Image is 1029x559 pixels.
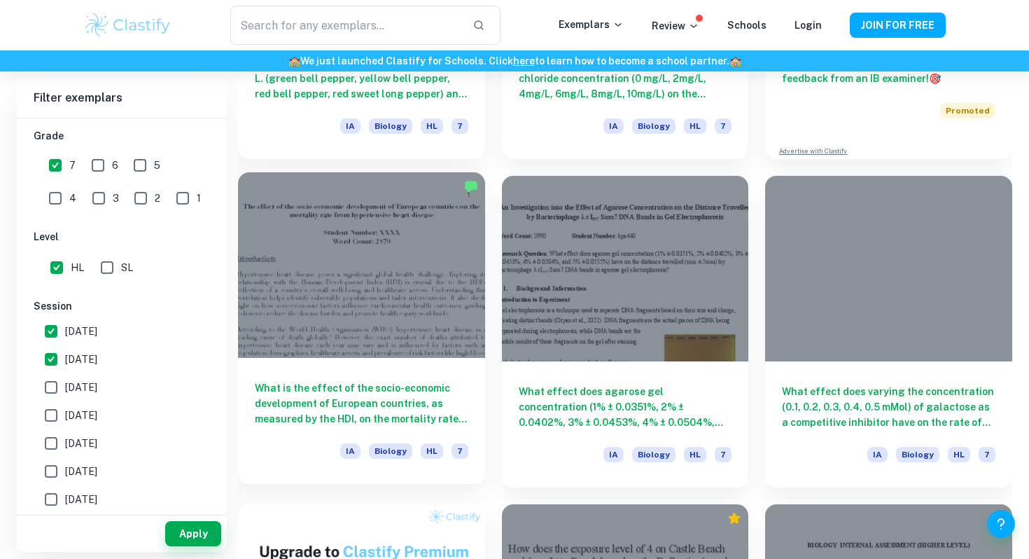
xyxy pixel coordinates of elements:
[34,128,210,144] h6: Grade
[632,118,675,134] span: Biology
[65,492,97,507] span: [DATE]
[451,118,468,134] span: 7
[340,118,360,134] span: IA
[155,191,160,206] span: 2
[464,179,478,193] img: Marked
[369,118,412,134] span: Biology
[17,78,227,118] h6: Filter exemplars
[684,447,706,462] span: HL
[502,176,749,487] a: What effect does agarose gel concentration (1% ± 0.0351%, 2% ± 0.0402%, 3% ± 0.0453%, 4% ± 0.0504...
[65,464,97,479] span: [DATE]
[65,436,97,451] span: [DATE]
[987,510,1015,538] button: Help and Feedback
[727,511,741,525] div: Premium
[782,384,995,430] h6: What effect does varying the concentration (0.1, 0.2, 0.3, 0.4, 0.5 mMol) of galactose as a compe...
[65,408,97,423] span: [DATE]
[940,103,995,118] span: Promoted
[559,17,624,32] p: Exemplars
[794,20,822,31] a: Login
[715,447,731,462] span: 7
[340,443,360,459] span: IA
[715,118,731,134] span: 7
[684,118,706,134] span: HL
[421,443,443,459] span: HL
[69,191,76,206] span: 4
[729,55,741,67] span: 🏫
[230,6,461,45] input: Search for any exemplars...
[727,20,766,31] a: Schools
[112,158,118,173] span: 6
[850,13,946,38] button: JOIN FOR FREE
[65,324,97,339] span: [DATE]
[652,18,699,34] p: Review
[69,158,76,173] span: 7
[948,447,970,462] span: HL
[34,229,210,244] h6: Level
[369,443,412,459] span: Biology
[603,447,624,462] span: IA
[71,260,84,275] span: HL
[238,176,485,487] a: What is the effect of the socio-economic development of European countries, as measured by the HD...
[3,53,1026,69] h6: We just launched Clastify for Schools. Click to learn how to become a school partner.
[603,118,624,134] span: IA
[113,191,119,206] span: 3
[513,55,535,67] a: here
[632,447,675,462] span: Biology
[779,146,847,156] a: Advertise with Clastify
[929,73,941,84] span: 🎯
[896,447,939,462] span: Biology
[165,521,221,546] button: Apply
[255,380,468,427] h6: What is the effect of the socio-economic development of European countries, as measured by the HD...
[519,384,732,430] h6: What effect does agarose gel concentration (1% ± 0.0351%, 2% ± 0.0402%, 3% ± 0.0453%, 4% ± 0.0504...
[65,380,97,395] span: [DATE]
[979,447,995,462] span: 7
[519,55,732,102] h6: What is the effect of increasing iron (III) chloride concentration (0 mg/L, 2mg/L, 4mg/L, 6mg/L, ...
[83,11,172,39] img: Clastify logo
[867,447,888,462] span: IA
[197,191,201,206] span: 1
[34,298,210,314] h6: Session
[288,55,300,67] span: 🏫
[421,118,443,134] span: HL
[154,158,160,173] span: 5
[65,352,97,367] span: [DATE]
[255,55,468,102] h6: How does the variety of Capsicum annuum L. (green bell pepper, yellow bell pepper, red bell peppe...
[451,443,468,459] span: 7
[765,176,1012,487] a: What effect does varying the concentration (0.1, 0.2, 0.3, 0.4, 0.5 mMol) of galactose as a compe...
[121,260,133,275] span: SL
